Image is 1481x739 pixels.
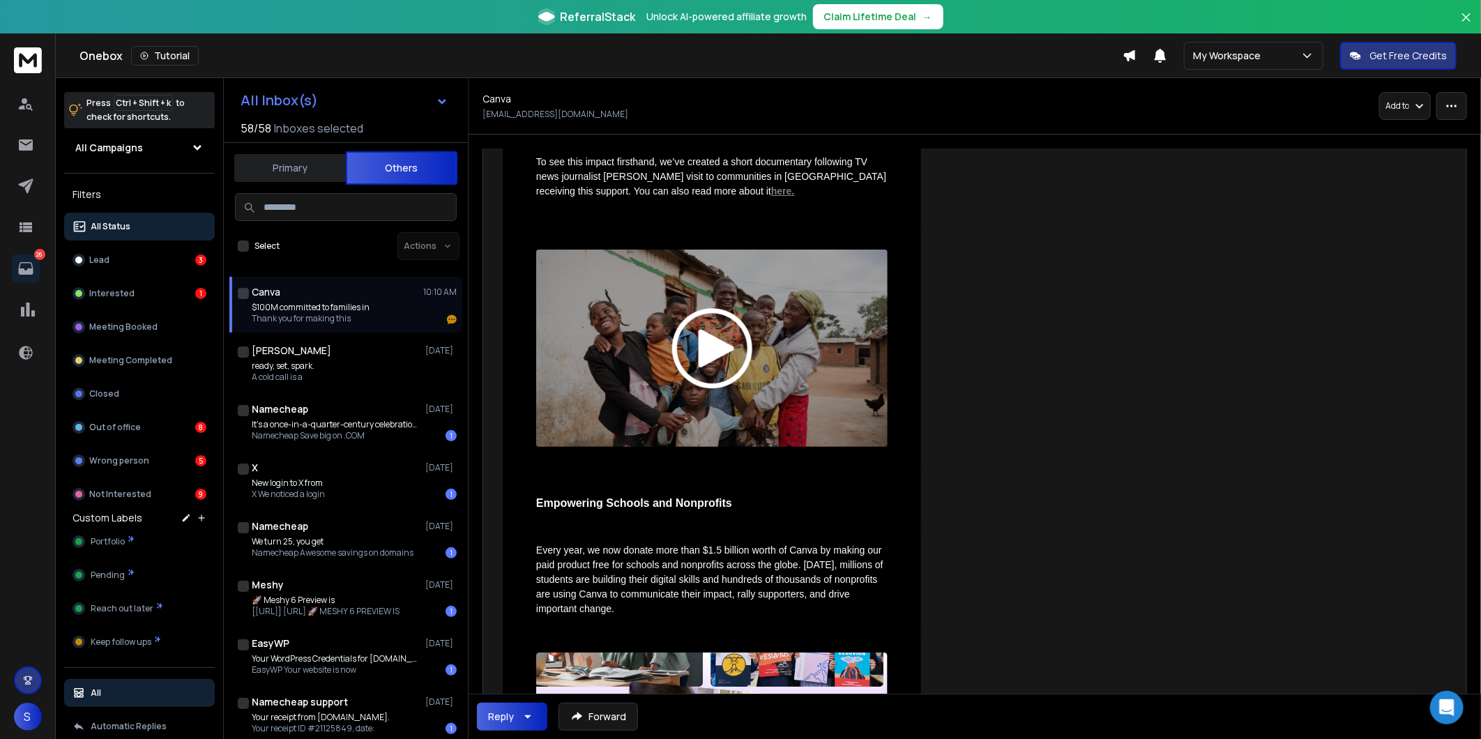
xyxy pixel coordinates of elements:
div: 5 [195,455,206,466]
p: Your receipt from [DOMAIN_NAME]. [252,712,390,723]
div: 1 [446,489,457,500]
button: S [14,703,42,731]
button: Get Free Credits [1340,42,1457,70]
p: Closed [89,388,119,399]
p: To see this impact firsthand, we’ve created a short documentary following TV news journalist [PER... [536,155,888,199]
h1: EasyWP [252,637,289,650]
p: Get Free Credits [1369,49,1447,63]
p: Out of office [89,422,141,433]
p: It’s a once-in-a-quarter-century celebration! [252,419,419,430]
p: Not Interested [89,489,151,500]
p: [DATE] [425,579,457,591]
p: Unlock AI-powered affiliate growth [647,10,807,24]
p: 26 [34,249,45,260]
div: Open Intercom Messenger [1430,691,1464,724]
div: 3 [195,254,206,266]
p: [DATE] [425,404,457,415]
span: → [922,10,932,24]
div: 1 [446,723,457,734]
div: 1 [446,547,457,558]
button: Lead3 [64,246,215,274]
p: Your receipt ID #21125849, date: [252,723,390,734]
p: $100M committed to families in [252,302,370,313]
p: [DATE] [425,345,457,356]
p: Add to [1385,100,1409,112]
a: 26 [12,254,40,282]
div: Reply [488,710,514,724]
button: Reply [477,703,547,731]
a: here. [771,185,794,197]
button: Forward [559,703,638,731]
h1: All Campaigns [75,141,143,155]
span: Pending [91,570,125,581]
p: We turn 25, you get [252,536,413,547]
button: Keep follow ups [64,628,215,656]
p: 10:10 AM [423,287,457,298]
p: EasyWP Your website is now [252,664,419,676]
button: All Inbox(s) [229,86,460,114]
button: Meeting Completed [64,346,215,374]
h3: Inboxes selected [274,120,363,137]
p: Wrong person [89,455,149,466]
span: Reach out later [91,603,153,614]
p: Thank you for making this [252,313,370,324]
p: Press to check for shortcuts. [86,96,185,124]
p: My Workspace [1193,49,1266,63]
button: Out of office8 [64,413,215,441]
h1: Canva [252,285,280,299]
span: Keep follow ups [91,637,151,648]
button: Close banner [1457,8,1475,42]
p: [DATE] [425,638,457,649]
h1: Meshy [252,578,284,592]
p: All [91,687,101,699]
h1: All Inbox(s) [241,93,318,107]
button: Closed [64,380,215,408]
h1: [PERSON_NAME] [252,344,331,358]
h1: Namecheap [252,402,308,416]
p: Namecheap Awesome savings on domains [252,547,413,558]
span: 58 / 58 [241,120,271,137]
button: Reach out later [64,595,215,623]
p: Namecheap Save big on .COM [252,430,419,441]
button: Pending [64,561,215,589]
h3: Filters [64,185,215,204]
button: Primary [234,153,346,183]
p: [DATE] [425,521,457,532]
button: Not Interested9 [64,480,215,508]
p: ready, set, spark. [252,360,314,372]
p: Lead [89,254,109,266]
p: [DATE] [425,462,457,473]
span: Ctrl + Shift + k [114,95,173,111]
h1: Namecheap [252,519,308,533]
div: 9 [195,489,206,500]
button: All Campaigns [64,134,215,162]
label: Select [255,241,280,252]
p: Your WordPress Credentials for [DOMAIN_NAME] [252,653,419,664]
h1: Canva [483,92,511,106]
button: Tutorial [131,46,199,66]
div: 1 [446,430,457,441]
p: Meeting Completed [89,355,172,366]
span: Portfolio [91,536,125,547]
p: [EMAIL_ADDRESS][DOMAIN_NAME] [483,109,628,120]
p: Automatic Replies [91,721,167,732]
p: Every year, we now donate more than $1.5 billion worth of Canva by making our paid product free f... [536,543,888,616]
button: Interested1 [64,280,215,307]
p: [DATE] [425,696,457,708]
div: 1 [446,606,457,617]
h1: X [252,461,258,475]
p: 🚀 Meshy 6 Preview is [252,595,400,606]
button: Wrong person5 [64,447,215,475]
p: New login to X from [252,478,325,489]
h1: Namecheap support [252,695,348,709]
div: 1 [446,664,457,676]
span: ReferralStack [561,8,636,25]
p: Interested [89,288,135,299]
p: A cold call is a [252,372,314,383]
div: Onebox [79,46,1123,66]
p: Meeting Booked [89,321,158,333]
